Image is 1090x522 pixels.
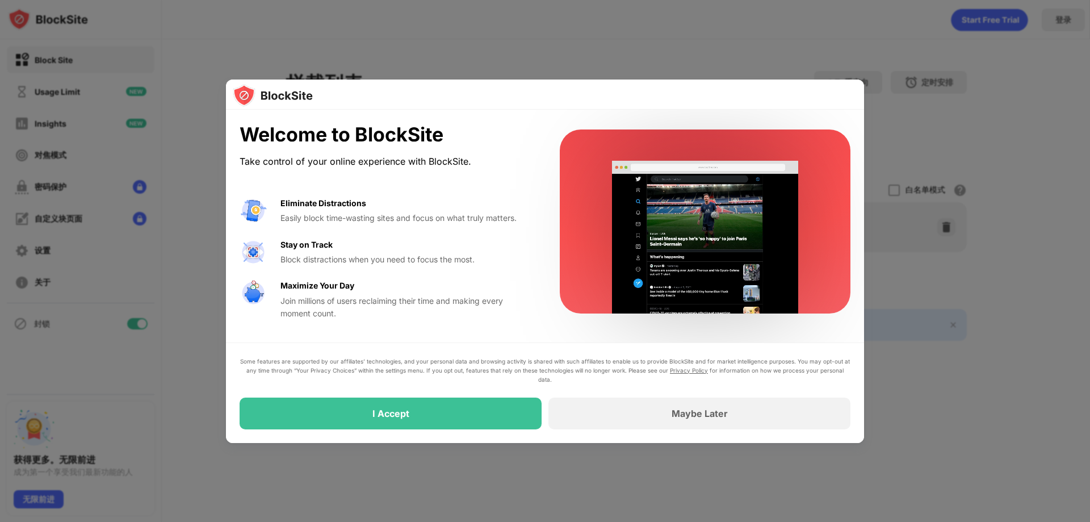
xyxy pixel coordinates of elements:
div: Join millions of users reclaiming their time and making every moment count. [280,295,533,320]
div: Block distractions when you need to focus the most. [280,253,533,266]
div: Take control of your online experience with BlockSite. [240,153,533,170]
img: logo-blocksite.svg [233,84,313,107]
div: Maximize Your Day [280,279,354,292]
div: Eliminate Distractions [280,197,366,210]
img: value-focus.svg [240,239,267,266]
div: Welcome to BlockSite [240,123,533,147]
img: value-safe-time.svg [240,279,267,307]
a: Privacy Policy [670,367,708,374]
div: Maybe Later [672,408,728,419]
div: Easily block time-wasting sites and focus on what truly matters. [280,212,533,224]
img: value-avoid-distractions.svg [240,197,267,224]
div: I Accept [372,408,409,419]
div: Some features are supported by our affiliates’ technologies, and your personal data and browsing ... [240,357,850,384]
div: Stay on Track [280,239,333,251]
